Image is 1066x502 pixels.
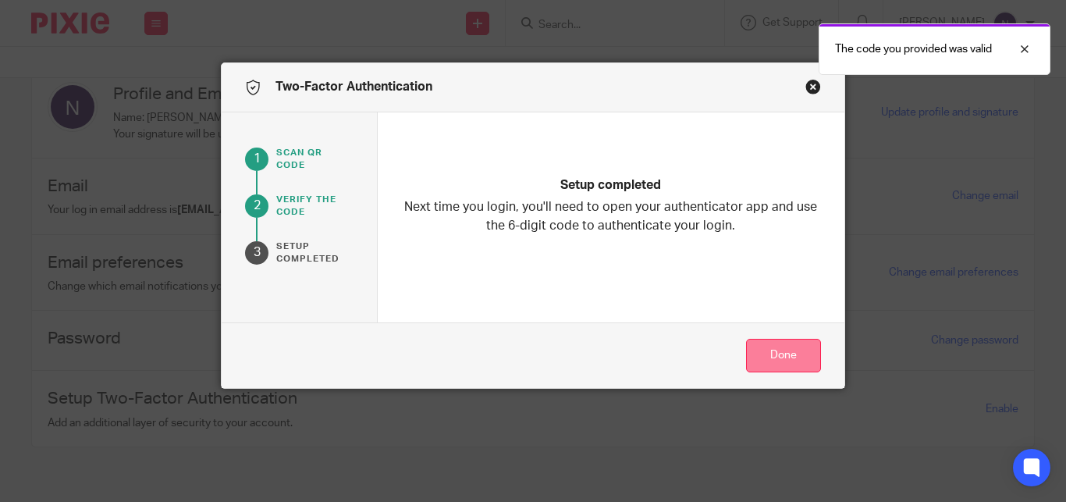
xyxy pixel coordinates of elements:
span: Two-Factor Authentication [275,80,432,93]
h2: Setup completed [560,176,661,194]
div: 3 [245,241,268,265]
button: Close modal [805,79,821,94]
div: 2 [245,194,268,218]
p: Next time you login, you'll need to open your authenticator app and use the 6-digit code to authe... [401,198,822,235]
div: 1 [245,148,268,171]
button: Done [746,339,821,372]
p: Setup completed [276,240,354,265]
p: The code you provided was valid [835,41,992,57]
p: verify the code [276,194,354,219]
p: Scan qr code [276,147,354,172]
